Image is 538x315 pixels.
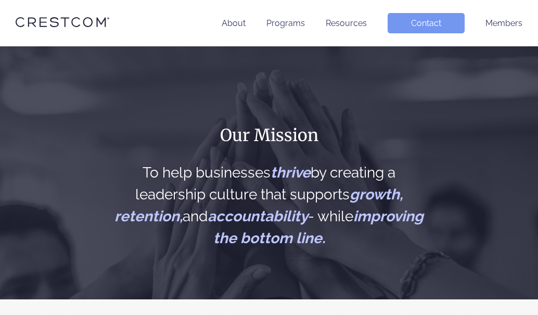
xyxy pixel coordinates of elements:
[326,18,367,28] a: Resources
[208,208,308,225] span: accountability
[222,18,246,28] a: About
[114,124,425,146] h1: Our Mission
[388,13,465,33] a: Contact
[266,18,305,28] a: Programs
[271,164,311,181] span: thrive
[485,18,522,28] a: Members
[114,162,425,249] h2: To help businesses by creating a leadership culture that supports and - while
